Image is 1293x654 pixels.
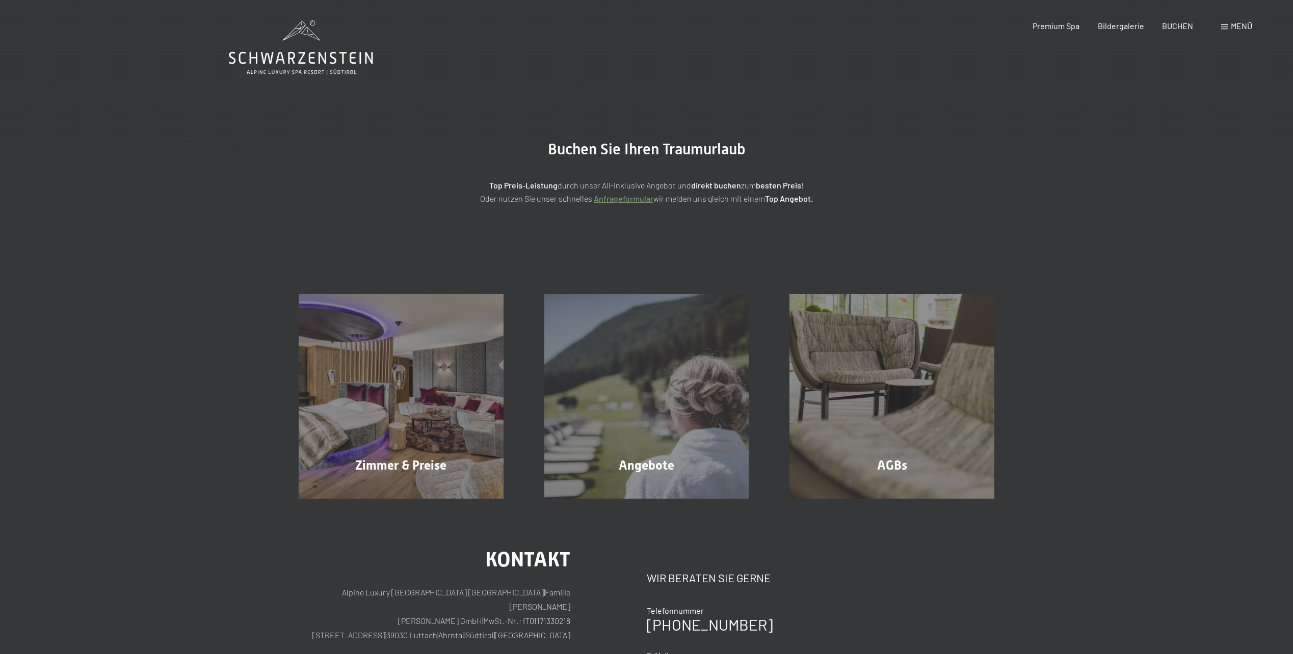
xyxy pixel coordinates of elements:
[485,548,570,571] span: Kontakt
[392,179,902,205] p: durch unser All-inklusive Angebot und zum ! Oder nutzen Sie unser schnelles wir melden uns gleich...
[355,458,446,473] span: Zimmer & Preise
[647,571,771,584] span: Wir beraten Sie gerne
[647,615,773,634] a: [PHONE_NUMBER]
[647,606,704,615] span: Telefonnummer
[769,294,1015,499] a: Buchung AGBs
[765,194,813,203] strong: Top Angebot.
[385,630,386,640] span: |
[464,630,465,640] span: |
[544,587,545,597] span: |
[524,294,770,499] a: Buchung Angebote
[278,294,524,499] a: Buchung Zimmer & Preise
[877,458,907,473] span: AGBs
[756,180,801,190] strong: besten Preis
[482,616,483,625] span: |
[619,458,674,473] span: Angebote
[494,630,495,640] span: |
[489,180,558,190] strong: Top Preis-Leistung
[1033,21,1079,31] a: Premium Spa
[594,194,653,203] a: Anfrageformular
[1162,21,1193,31] a: BUCHEN
[548,140,746,158] span: Buchen Sie Ihren Traumurlaub
[299,585,570,642] p: Alpine Luxury [GEOGRAPHIC_DATA] [GEOGRAPHIC_DATA] Familie [PERSON_NAME] [PERSON_NAME] GmbH MwSt.-...
[1231,21,1252,31] span: Menü
[691,180,741,190] strong: direkt buchen
[437,630,438,640] span: |
[1098,21,1144,31] a: Bildergalerie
